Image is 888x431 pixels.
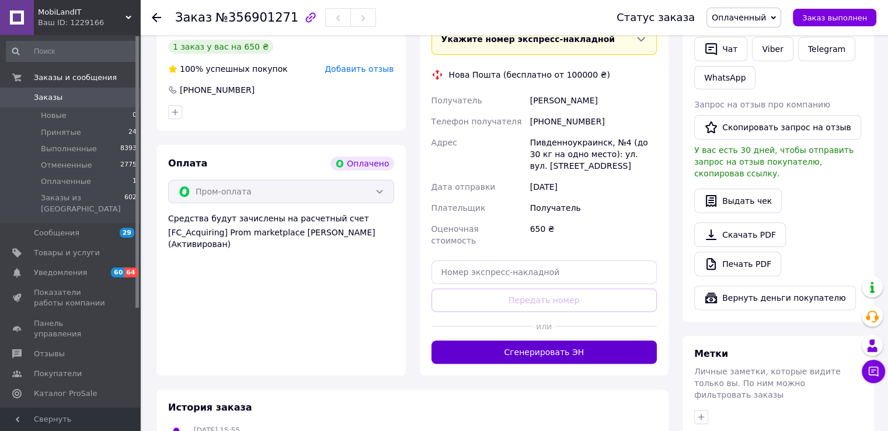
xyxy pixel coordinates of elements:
[38,18,140,28] div: Ваш ID: 1229166
[124,267,138,277] span: 64
[168,40,273,54] div: 1 заказ у вас на 650 ₴
[528,132,659,176] div: Пивденноукраинск, №4 (до 30 кг на одно место): ул. вул. [STREET_ADDRESS]
[120,144,137,154] span: 8393
[528,90,659,111] div: [PERSON_NAME]
[802,13,867,22] span: Заказ выполнен
[528,218,659,251] div: 650 ₴
[694,348,728,359] span: Метки
[330,157,393,171] div: Оплачено
[111,267,124,277] span: 60
[41,193,124,214] span: Заказы из [GEOGRAPHIC_DATA]
[694,189,782,213] button: Выдать чек
[34,72,117,83] span: Заказы и сообщения
[431,182,496,192] span: Дата отправки
[694,286,856,310] button: Вернуть деньги покупателю
[798,37,855,61] a: Telegram
[694,252,781,276] a: Печать PDF
[168,402,252,413] span: История заказа
[793,9,876,26] button: Заказ выполнен
[34,267,87,278] span: Уведомления
[446,69,613,81] div: Нова Пошта (бесплатно от 100000 ₴)
[325,64,393,74] span: Добавить отзыв
[168,227,394,250] div: [FC_Acquiring] Prom marketplace [PERSON_NAME] (Активирован)
[41,127,81,138] span: Принятые
[694,115,861,140] button: Скопировать запрос на отзыв
[34,248,100,258] span: Товары и услуги
[41,160,92,171] span: Отмененные
[528,197,659,218] div: Получатель
[431,96,482,105] span: Получатель
[431,203,486,213] span: Плательщик
[694,100,830,109] span: Запрос на отзыв про компанию
[862,360,885,383] button: Чат с покупателем
[6,41,138,62] input: Поиск
[133,110,137,121] span: 0
[694,37,747,61] button: Чат
[694,223,786,247] a: Скачать PDF
[441,34,615,44] span: Укажите номер экспресс-накладной
[168,63,288,75] div: успешных покупок
[152,12,161,23] div: Вернуться назад
[752,37,793,61] a: Viber
[168,213,394,250] div: Средства будут зачислены на расчетный счет
[528,111,659,132] div: [PHONE_NUMBER]
[431,340,657,364] button: Сгенерировать ЭН
[431,117,522,126] span: Телефон получателя
[215,11,298,25] span: №356901271
[120,160,137,171] span: 2775
[133,176,137,187] span: 1
[34,287,108,308] span: Показатели работы компании
[431,224,479,245] span: Оценочная стоимость
[694,145,854,178] span: У вас есть 30 дней, чтобы отправить запрос на отзыв покупателю, скопировав ссылку.
[180,64,203,74] span: 100%
[528,176,659,197] div: [DATE]
[168,158,207,169] span: Оплата
[712,13,766,22] span: Оплаченный
[431,138,457,147] span: Адрес
[694,66,755,89] a: WhatsApp
[34,369,82,379] span: Покупатели
[41,144,97,154] span: Выполненные
[617,12,695,23] div: Статус заказа
[34,388,97,399] span: Каталог ProSale
[128,127,137,138] span: 24
[431,260,657,284] input: Номер экспресс-накладной
[34,349,65,359] span: Отзывы
[38,7,126,18] span: MobiLandIT
[179,84,256,96] div: [PHONE_NUMBER]
[175,11,212,25] span: Заказ
[34,318,108,339] span: Панель управления
[34,92,62,103] span: Заказы
[34,228,79,238] span: Сообщения
[532,321,555,332] span: или
[41,110,67,121] span: Новые
[120,228,134,238] span: 29
[124,193,137,214] span: 602
[694,367,841,399] span: Личные заметки, которые видите только вы. По ним можно фильтровать заказы
[41,176,91,187] span: Оплаченные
